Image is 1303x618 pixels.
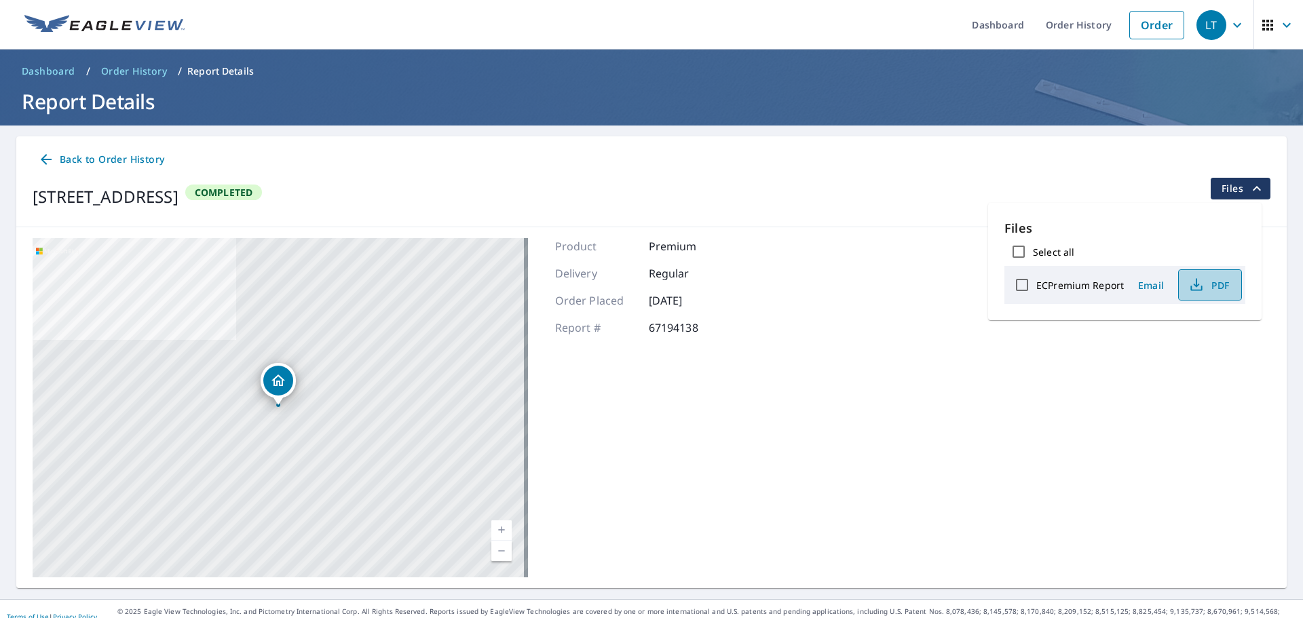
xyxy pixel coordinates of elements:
span: PDF [1187,277,1230,293]
p: Report # [555,320,637,336]
button: filesDropdownBtn-67194138 [1210,178,1270,199]
a: Dashboard [16,60,81,82]
label: ECPremium Report [1036,279,1124,292]
span: Order History [101,64,167,78]
button: PDF [1178,269,1242,301]
a: Back to Order History [33,147,170,172]
p: Order Placed [555,292,637,309]
a: Current Level 17, Zoom In [491,520,512,541]
p: Report Details [187,64,254,78]
span: Dashboard [22,64,75,78]
li: / [178,63,182,79]
img: EV Logo [24,15,185,35]
div: [STREET_ADDRESS] [33,185,178,209]
p: Product [555,238,637,254]
nav: breadcrumb [16,60,1287,82]
label: Select all [1033,246,1074,258]
li: / [86,63,90,79]
span: Files [1222,180,1265,197]
span: Completed [187,186,261,199]
button: Email [1129,275,1173,296]
span: Email [1135,279,1167,292]
a: Order [1129,11,1184,39]
div: LT [1196,10,1226,40]
p: Premium [649,238,730,254]
span: Back to Order History [38,151,164,168]
a: Current Level 17, Zoom Out [491,541,512,561]
p: Regular [649,265,730,282]
div: Dropped pin, building 1, Residential property, 23 Richelieu St Norwalk, CT 06850 [261,363,296,405]
p: Files [1004,219,1245,237]
h1: Report Details [16,88,1287,115]
a: Order History [96,60,172,82]
p: Delivery [555,265,637,282]
p: 67194138 [649,320,730,336]
p: [DATE] [649,292,730,309]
